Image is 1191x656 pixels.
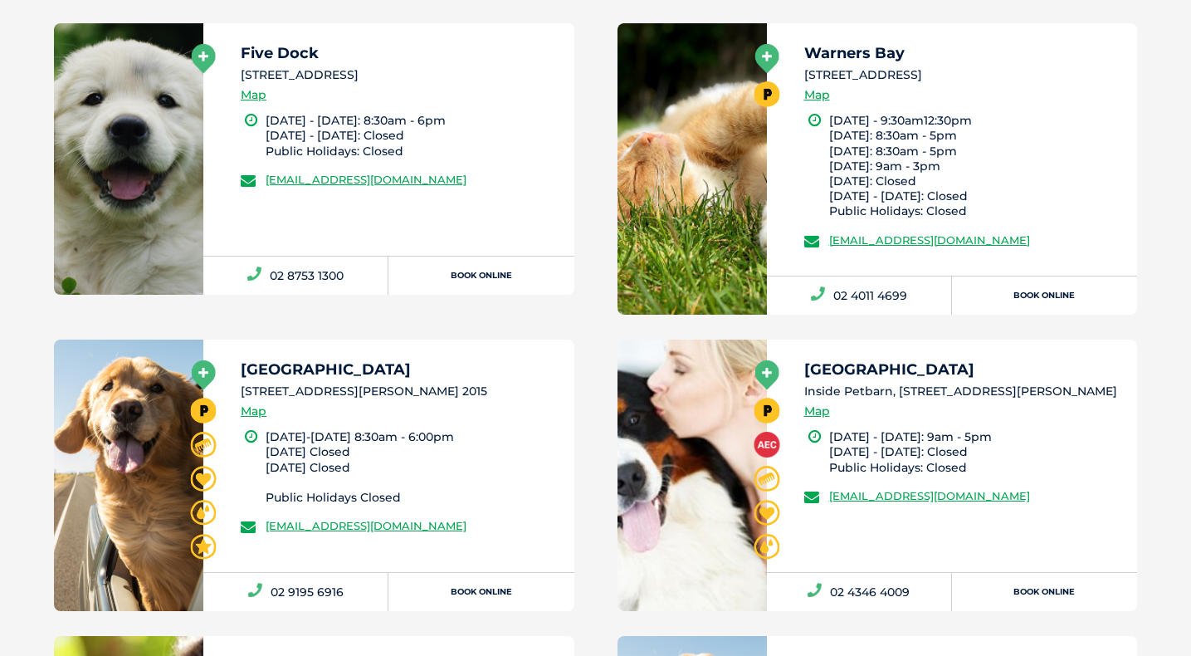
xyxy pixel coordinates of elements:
[952,277,1137,315] a: Book Online
[804,402,830,421] a: Map
[767,573,952,611] a: 02 4346 4009
[804,86,830,105] a: Map
[829,233,1030,247] a: [EMAIL_ADDRESS][DOMAIN_NAME]
[829,113,1123,218] li: [DATE] - 9:30am12:30pm [DATE]: 8:30am - 5pm [DATE]: 8:30am - 5pm [DATE]: 9am - 3pm [DATE]: Closed...
[203,257,388,295] a: 02 8753 1300
[804,362,1123,377] h5: [GEOGRAPHIC_DATA]
[804,383,1123,400] li: Inside Petbarn, [STREET_ADDRESS][PERSON_NAME]
[804,66,1123,84] li: [STREET_ADDRESS]
[241,66,559,84] li: [STREET_ADDRESS]
[241,402,266,421] a: Map
[804,46,1123,61] h5: Warners Bay
[266,113,559,159] li: [DATE] - [DATE]: 8:30am - 6pm [DATE] - [DATE]: Closed Public Holidays: Closed
[203,573,388,611] a: 02 9195 6916
[241,86,266,105] a: Map
[241,362,559,377] h5: [GEOGRAPHIC_DATA]
[829,429,1123,475] li: [DATE] - [DATE]: 9am - 5pm [DATE] - [DATE]: Closed Public Holidays: Closed
[266,519,466,532] a: [EMAIL_ADDRESS][DOMAIN_NAME]
[241,46,559,61] h5: Five Dock
[952,573,1137,611] a: Book Online
[241,383,559,400] li: [STREET_ADDRESS][PERSON_NAME] 2015
[266,173,466,186] a: [EMAIL_ADDRESS][DOMAIN_NAME]
[829,489,1030,502] a: [EMAIL_ADDRESS][DOMAIN_NAME]
[388,573,574,611] a: Book Online
[388,257,574,295] a: Book Online
[767,277,952,315] a: 02 4011 4699
[266,429,559,505] li: [DATE]-[DATE] 8:30am - 6:00pm [DATE] Closed [DATE] Closed Public Holidays Closed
